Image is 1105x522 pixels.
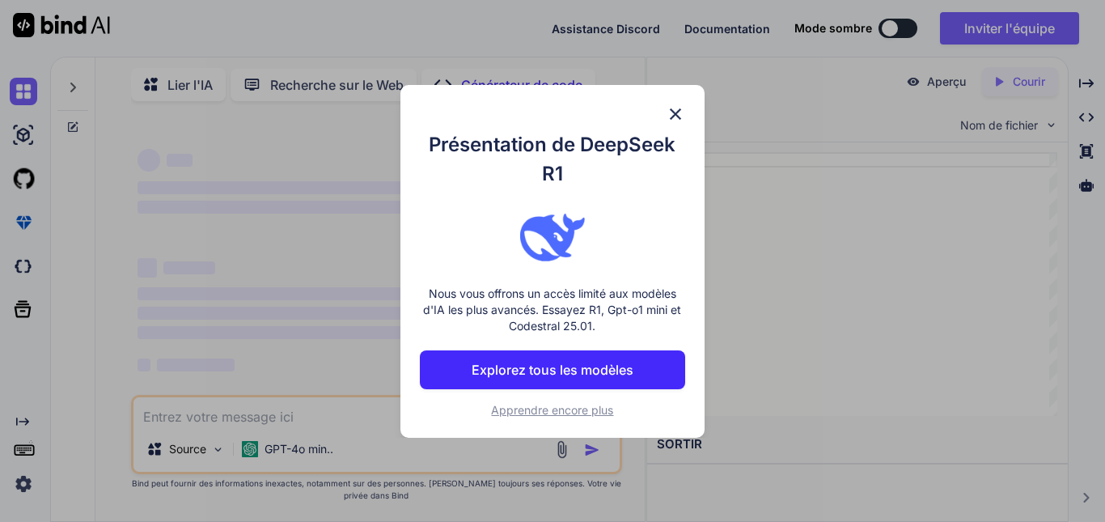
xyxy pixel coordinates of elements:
[420,350,685,389] button: Explorez tous les modèles
[423,286,681,333] font: Nous vous offrons un accès limité aux modèles d'IA les plus avancés. Essayez R1, Gpt-o1 mini et C...
[520,205,585,269] img: lier le logo
[666,104,685,124] img: fermer
[429,133,675,185] font: Présentation de DeepSeek R1
[491,403,613,417] font: Apprendre encore plus
[472,362,633,378] font: Explorez tous les modèles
